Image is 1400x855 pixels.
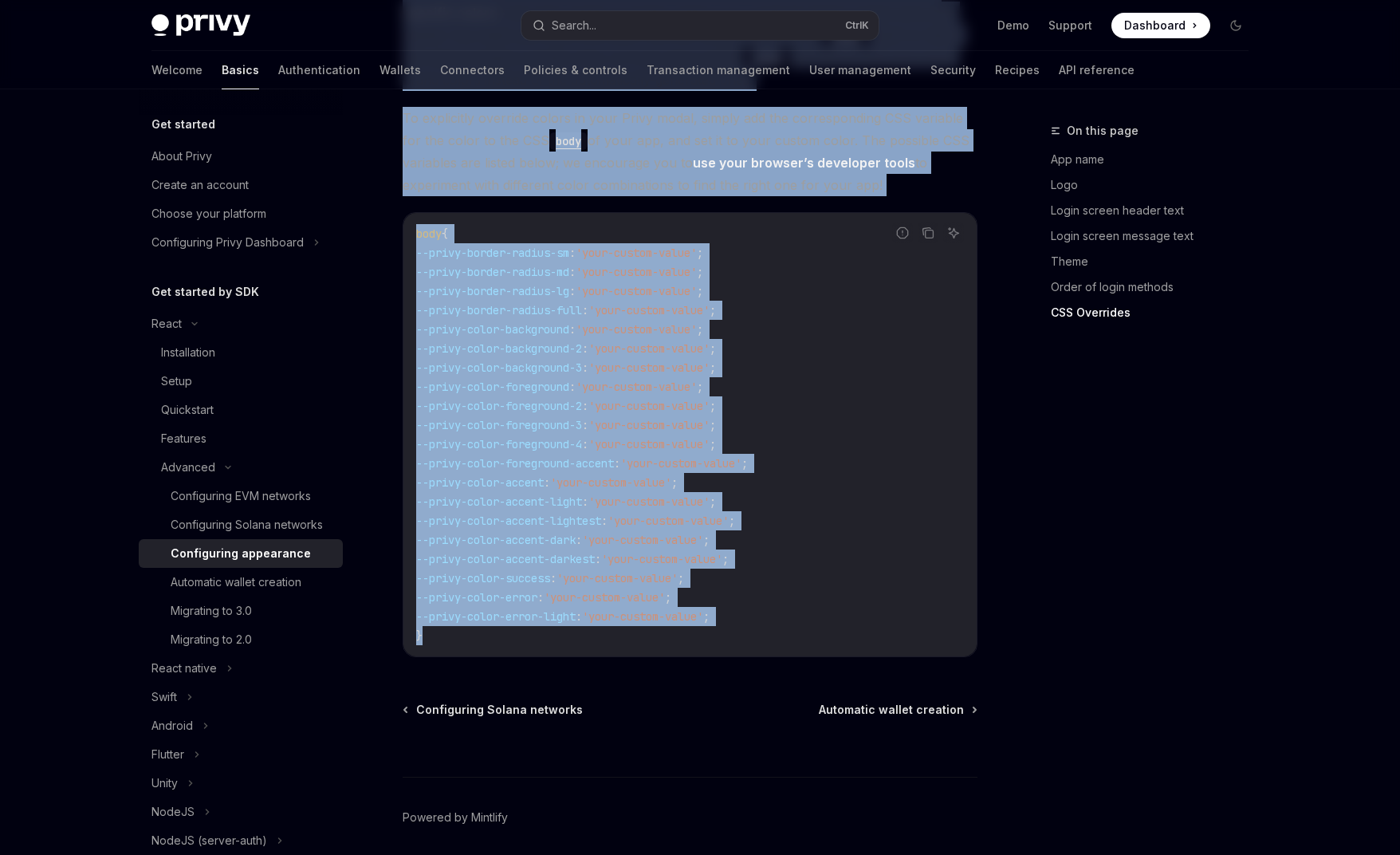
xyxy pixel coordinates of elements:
[278,51,360,89] a: Authentication
[582,399,588,413] span: :
[697,265,703,279] span: ;
[139,367,343,396] a: Setup
[139,142,343,171] a: About Privy
[1051,198,1261,223] a: Login screen header text
[569,380,576,394] span: :
[416,380,569,394] span: --privy-color-foreground
[440,51,505,89] a: Connectors
[1051,249,1261,274] a: Theme
[139,597,343,625] a: Migrating to 3.0
[588,437,710,451] span: 'your-custom-value'
[1051,274,1261,300] a: Order of login methods
[416,399,582,413] span: --privy-color-foreground-2
[151,774,178,793] div: Unity
[416,227,442,241] span: body
[569,246,576,260] span: :
[845,19,869,32] span: Ctrl K
[729,514,735,528] span: ;
[151,716,193,735] div: Android
[582,418,588,432] span: :
[576,380,697,394] span: 'your-custom-value'
[139,338,343,367] a: Installation
[1059,51,1135,89] a: API reference
[416,609,576,624] span: --privy-color-error-light
[556,571,678,585] span: 'your-custom-value'
[139,625,343,654] a: Migrating to 2.0
[576,609,582,624] span: :
[930,51,976,89] a: Security
[416,494,582,509] span: --privy-color-accent-light
[576,533,582,547] span: :
[1051,223,1261,249] a: Login screen message text
[588,303,710,317] span: 'your-custom-value'
[222,51,259,89] a: Basics
[809,51,911,89] a: User management
[416,533,576,547] span: --privy-color-accent-dark
[416,590,537,605] span: --privy-color-error
[416,322,569,337] span: --privy-color-background
[161,458,215,477] div: Advanced
[582,533,703,547] span: 'your-custom-value'
[151,282,259,301] h5: Get started by SDK
[710,341,716,356] span: ;
[151,115,215,134] h5: Get started
[582,609,703,624] span: 'your-custom-value'
[710,399,716,413] span: ;
[671,475,678,490] span: ;
[151,147,212,166] div: About Privy
[151,745,184,764] div: Flutter
[171,544,311,563] div: Configuring appearance
[601,552,722,566] span: 'your-custom-value'
[139,171,343,199] a: Create an account
[608,514,729,528] span: 'your-custom-value'
[576,322,697,337] span: 'your-custom-value'
[943,223,964,243] button: Ask AI
[416,303,582,317] span: --privy-border-radius-full
[722,552,729,566] span: ;
[161,343,215,362] div: Installation
[569,284,576,298] span: :
[171,487,311,506] div: Configuring EVM networks
[151,314,182,333] div: React
[139,539,343,568] a: Configuring appearance
[552,16,596,35] div: Search...
[697,246,703,260] span: ;
[403,107,977,196] span: To explicitly override colors in your Privy modal, simply add the corresponding CSS variable for ...
[614,456,620,471] span: :
[549,132,588,150] code: body
[151,831,267,850] div: NodeJS (server-auth)
[741,456,748,471] span: ;
[521,11,879,40] button: Search...CtrlK
[416,571,550,585] span: --privy-color-success
[710,361,716,375] span: ;
[416,265,569,279] span: --privy-border-radius-md
[416,437,582,451] span: --privy-color-foreground-4
[1067,121,1138,140] span: On this page
[588,494,710,509] span: 'your-custom-value'
[171,601,252,621] div: Migrating to 3.0
[139,396,343,424] a: Quickstart
[171,573,301,592] div: Automatic wallet creation
[161,372,192,391] div: Setup
[892,223,913,243] button: Report incorrect code
[550,571,556,585] span: :
[161,429,206,448] div: Features
[588,399,710,413] span: 'your-custom-value'
[665,590,671,605] span: ;
[550,475,671,490] span: 'your-custom-value'
[151,659,217,678] div: React native
[703,609,710,624] span: ;
[151,233,304,252] div: Configuring Privy Dashboard
[416,284,569,298] span: --privy-border-radius-lg
[576,265,697,279] span: 'your-custom-value'
[416,456,614,471] span: --privy-color-foreground-accent
[416,418,582,432] span: --privy-color-foreground-3
[151,204,266,223] div: Choose your platform
[1051,300,1261,325] a: CSS Overrides
[1048,18,1092,33] a: Support
[1051,147,1261,172] a: App name
[697,322,703,337] span: ;
[582,303,588,317] span: :
[710,494,716,509] span: ;
[139,424,343,453] a: Features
